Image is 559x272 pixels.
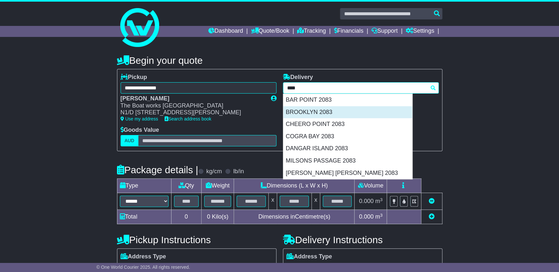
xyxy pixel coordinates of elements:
[206,168,222,175] label: kg/cm
[208,26,243,37] a: Dashboard
[121,102,264,109] div: The Boat works [GEOGRAPHIC_DATA]
[233,168,244,175] label: lb/in
[121,95,264,102] div: [PERSON_NAME]
[121,116,158,121] a: Use my address
[286,253,332,260] label: Address Type
[334,26,363,37] a: Financials
[121,262,152,272] span: Residential
[283,155,412,167] div: MILSONS PASSAGE 2083
[283,94,412,106] div: BAR POINT 2083
[380,197,383,202] sup: 3
[283,74,313,81] label: Delivery
[283,82,439,94] typeahead: Please provide city
[121,135,139,146] label: AUD
[117,164,198,175] h4: Package details |
[121,253,166,260] label: Address Type
[283,167,412,179] div: [PERSON_NAME] [PERSON_NAME] 2083
[365,262,408,272] span: Air & Sea Depot
[97,265,190,270] span: © One World Courier 2025. All rights reserved.
[117,179,171,193] td: Type
[121,109,264,116] div: N1/D [STREET_ADDRESS][PERSON_NAME]
[251,26,289,37] a: Quote/Book
[359,198,374,204] span: 0.000
[283,106,412,119] div: BROOKLYN 2083
[355,179,387,193] td: Volume
[207,213,210,220] span: 0
[375,198,383,204] span: m
[117,55,442,66] h4: Begin your quote
[429,213,435,220] a: Add new item
[121,74,147,81] label: Pickup
[171,210,201,224] td: 0
[283,234,442,245] h4: Delivery Instructions
[234,210,355,224] td: Dimensions in Centimetre(s)
[269,193,277,210] td: x
[171,179,201,193] td: Qty
[165,116,211,121] a: Search address book
[201,210,234,224] td: Kilo(s)
[380,213,383,218] sup: 3
[234,179,355,193] td: Dimensions (L x W x H)
[121,127,159,134] label: Goods Value
[375,213,383,220] span: m
[199,262,242,272] span: Air & Sea Depot
[311,193,320,210] td: x
[201,179,234,193] td: Weight
[283,130,412,143] div: COGRA BAY 2083
[283,118,412,130] div: CHEERO POINT 2083
[117,234,276,245] h4: Pickup Instructions
[158,262,192,272] span: Commercial
[359,213,374,220] span: 0.000
[286,262,318,272] span: Residential
[297,26,326,37] a: Tracking
[117,210,171,224] td: Total
[324,262,358,272] span: Commercial
[371,26,398,37] a: Support
[406,26,434,37] a: Settings
[283,142,412,155] div: DANGAR ISLAND 2083
[429,198,435,204] a: Remove this item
